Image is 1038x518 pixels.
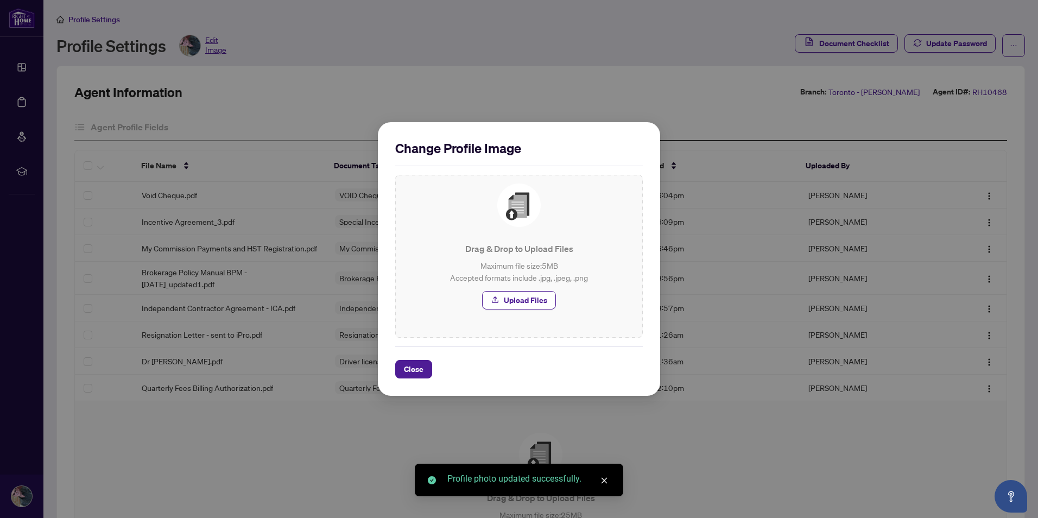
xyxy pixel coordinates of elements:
span: Upload Files [504,292,547,309]
span: Close [404,361,423,378]
a: Close [598,475,610,487]
button: Upload Files [482,291,556,309]
span: check-circle [428,476,436,484]
p: Drag & Drop to Upload Files [404,242,634,255]
img: File Upload [497,184,541,227]
span: close [600,477,608,484]
p: Maximum file size: 5 MB Accepted formats include .jpg, .jpeg, .png [404,260,634,283]
span: File UploadDrag & Drop to Upload FilesMaximum file size:5MBAccepted formats include .jpg, .jpeg, ... [395,175,643,318]
button: Open asap [995,480,1027,513]
div: Profile photo updated successfully. [447,472,610,485]
button: Close [395,360,432,378]
h2: Change Profile Image [395,140,643,157]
